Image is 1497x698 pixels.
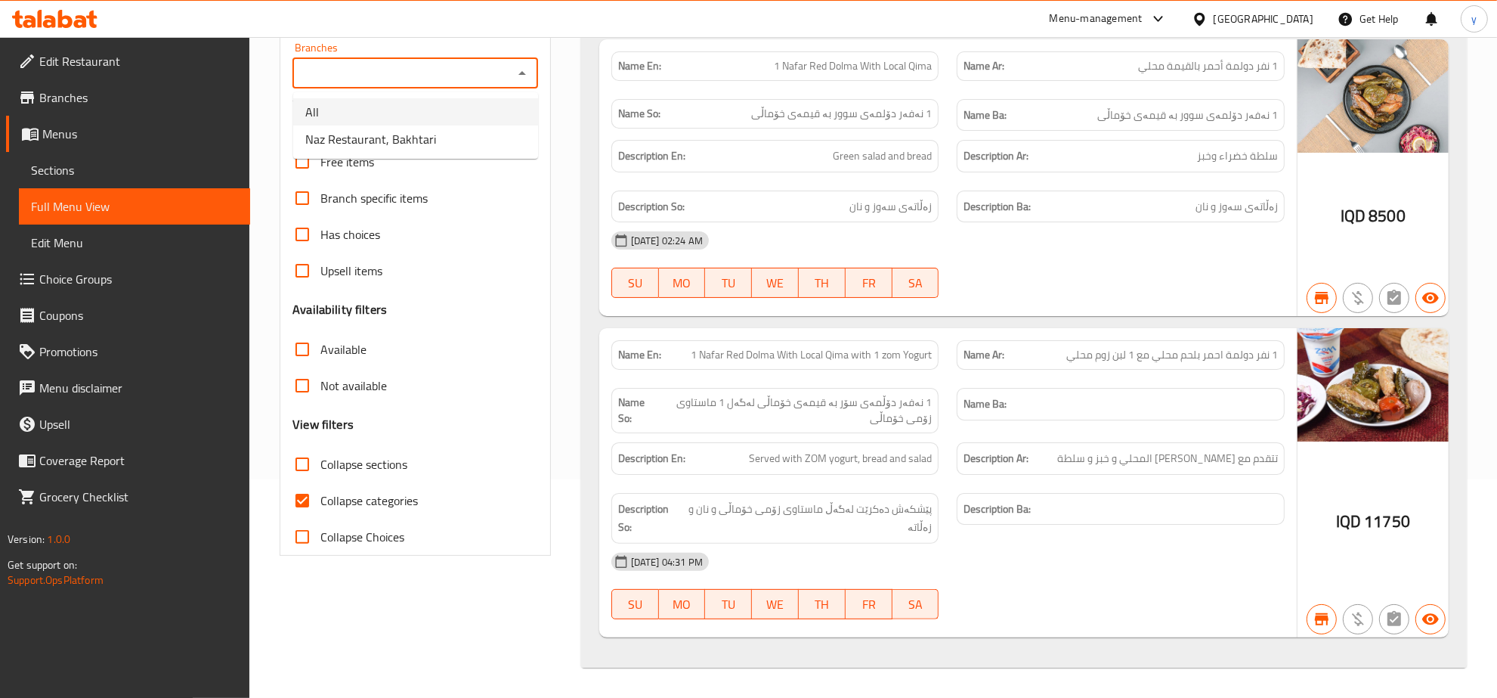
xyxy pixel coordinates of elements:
[752,589,799,619] button: WE
[618,106,660,122] strong: Name So:
[1307,604,1337,634] button: Branch specific item
[751,106,932,122] span: 1 نەفەر دۆلمەی سوور بە قیمەی خۆماڵی
[42,125,238,143] span: Menus
[618,197,685,216] strong: Description So:
[320,528,404,546] span: Collapse Choices
[6,261,250,297] a: Choice Groups
[1066,347,1278,363] span: 1 نفر دولمة احمر بلحم محلي مع 1 لبن زوم محلي
[320,153,374,171] span: Free items
[6,370,250,406] a: Menu disclaimer
[1379,283,1409,313] button: Not has choices
[899,272,933,294] span: SA
[758,594,793,616] span: WE
[611,589,659,619] button: SU
[305,130,436,148] span: Naz Restaurant, Bakhtari
[31,197,238,216] span: Full Menu View
[774,58,932,74] span: 1 Nafar Red Dolma With Local Qima
[849,197,932,216] span: زەڵاتەی سەوز و نان
[6,297,250,333] a: Coupons
[8,570,104,590] a: Support.OpsPlatform
[618,347,661,363] strong: Name En:
[19,152,250,188] a: Sections
[846,589,892,619] button: FR
[1343,283,1373,313] button: Purchased item
[1415,604,1446,634] button: Available
[6,116,250,152] a: Menus
[292,416,354,433] h3: View filters
[6,442,250,479] a: Coverage Report
[6,406,250,442] a: Upsell
[852,272,886,294] span: FR
[711,594,746,616] span: TU
[963,106,1007,125] strong: Name Ba:
[665,594,700,616] span: MO
[711,272,746,294] span: TU
[39,88,238,107] span: Branches
[1379,604,1409,634] button: Not has choices
[799,268,846,298] button: TH
[618,272,653,294] span: SU
[39,451,238,470] span: Coverage Report
[1097,106,1278,125] span: 1 نەفەر دۆلمەی سوور بە قیمەی خۆماڵی
[305,103,319,121] span: All
[833,147,932,166] span: Green salad and bread
[705,268,752,298] button: TU
[611,268,659,298] button: SU
[752,268,799,298] button: WE
[1195,197,1278,216] span: زەڵاتەی سەوز و نان
[39,306,238,324] span: Coupons
[6,333,250,370] a: Promotions
[749,449,932,468] span: Served with ZOM yogurt, bread and salad
[963,395,1007,414] strong: Name Ba:
[659,589,706,619] button: MO
[8,529,45,549] span: Version:
[691,347,932,363] span: 1 Nafar Red Dolma With Local Qima with 1 zom Yogurt
[892,589,939,619] button: SA
[963,347,1004,363] strong: Name Ar:
[6,43,250,79] a: Edit Restaurant
[963,197,1031,216] strong: Description Ba:
[799,589,846,619] button: TH
[1336,507,1361,536] span: IQD
[625,555,709,569] span: [DATE] 04:31 PM
[618,147,685,166] strong: Description En:
[1307,283,1337,313] button: Branch specific item
[1214,11,1313,27] div: [GEOGRAPHIC_DATA]
[618,500,679,537] strong: Description So:
[39,52,238,70] span: Edit Restaurant
[682,500,932,537] span: پێشکەش دەکرێت لەگەڵ ماستاوی زۆمی خۆماڵی و نان و زەڵاتە
[1057,449,1278,468] span: تتقدم مع لبن زوم المحلي و خبز و سلطة
[618,449,685,468] strong: Description En:
[805,594,840,616] span: TH
[1471,11,1477,27] span: y
[39,488,238,506] span: Grocery Checklist
[963,449,1028,468] strong: Description Ar:
[963,500,1031,519] strong: Description Ba:
[320,377,387,395] span: Not available
[512,63,533,84] button: Close
[6,79,250,116] a: Branches
[705,589,752,619] button: TU
[963,58,1004,74] strong: Name Ar:
[618,395,655,427] strong: Name So:
[805,272,840,294] span: TH
[39,270,238,288] span: Choice Groups
[1343,604,1373,634] button: Purchased item
[39,379,238,397] span: Menu disclaimer
[31,161,238,179] span: Sections
[320,225,380,244] span: Has choices
[581,33,1467,668] div: (En): Kurdish Food(Ar):المأكولات الكردية(So):خواردنە کوردییەکان(Ba):خواردنە کوردییەکان
[19,188,250,225] a: Full Menu View
[320,262,382,280] span: Upsell items
[659,268,706,298] button: MO
[1298,328,1449,442] img: mmw_638755794836115757
[758,272,793,294] span: WE
[292,301,387,318] h3: Availability filters
[1298,39,1449,153] img: 1_Nafar_Red_Dolma_With_Lo638512754591788578.jpg
[1369,201,1406,231] span: 8500
[1197,147,1278,166] span: سلطة خضراء وخبز
[19,225,250,261] a: Edit Menu
[6,479,250,515] a: Grocery Checklist
[320,455,407,473] span: Collapse sections
[39,415,238,433] span: Upsell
